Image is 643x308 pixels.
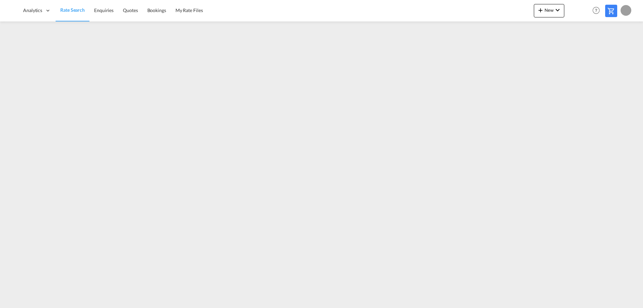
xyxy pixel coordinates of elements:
span: Rate Search [60,7,85,13]
button: icon-plus 400-fgNewicon-chevron-down [534,4,564,17]
span: New [537,7,562,13]
span: Analytics [23,7,42,14]
span: Help [590,5,602,16]
md-icon: icon-plus 400-fg [537,6,545,14]
span: Enquiries [94,7,114,13]
div: Help [590,5,605,17]
span: My Rate Files [175,7,203,13]
md-icon: icon-chevron-down [554,6,562,14]
span: Bookings [147,7,166,13]
span: Quotes [123,7,138,13]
